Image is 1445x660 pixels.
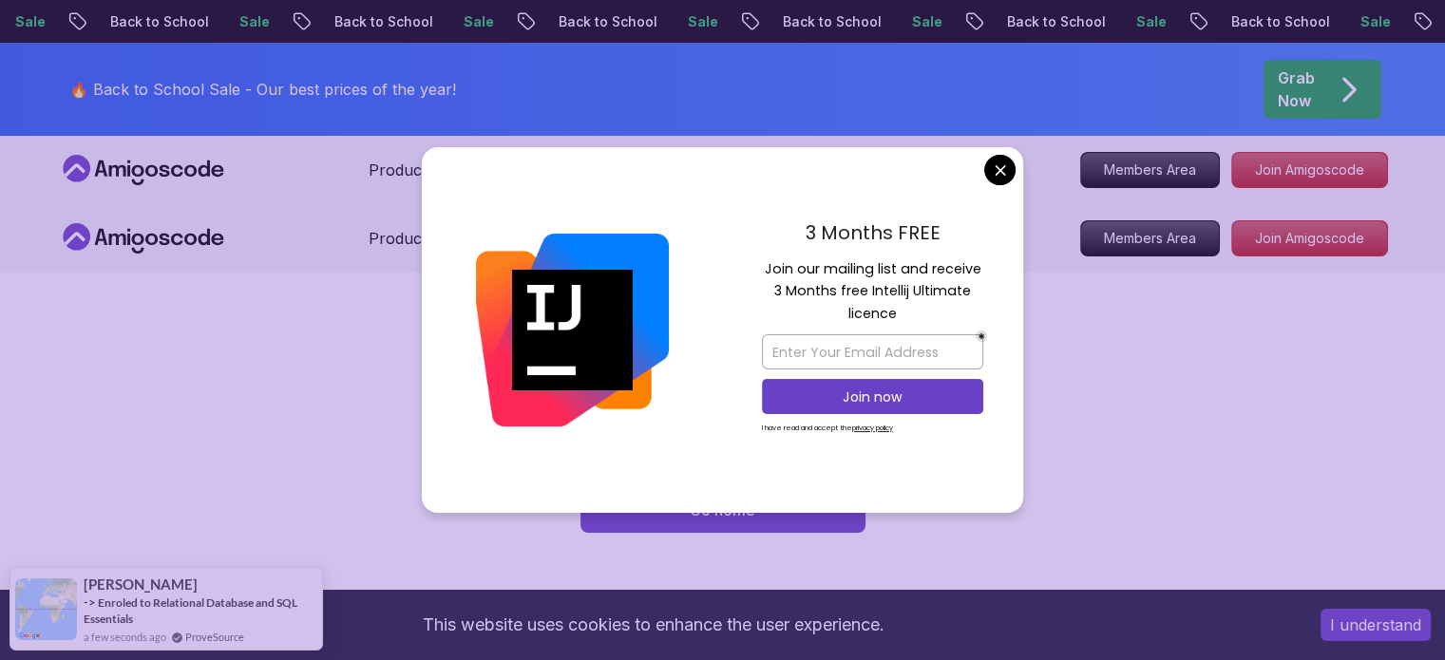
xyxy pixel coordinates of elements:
[185,629,244,645] a: ProveSource
[1232,153,1387,187] p: Join Amigoscode
[542,12,672,31] p: Back to School
[1278,66,1315,112] p: Grab Now
[369,227,457,265] button: Products
[1081,153,1219,187] p: Members Area
[15,578,77,640] img: provesource social proof notification image
[69,78,456,101] p: 🔥 Back to School Sale - Our best prices of the year!
[1231,220,1388,256] a: Join Amigoscode
[447,12,508,31] p: Sale
[1321,609,1431,641] button: Accept cookies
[1215,12,1344,31] p: Back to School
[318,12,447,31] p: Back to School
[84,594,96,610] span: ->
[1232,221,1387,255] p: Join Amigoscode
[1081,221,1219,255] p: Members Area
[1080,220,1220,256] a: Members Area
[223,12,284,31] p: Sale
[84,629,166,645] span: a few seconds ago
[1231,152,1388,188] a: Join Amigoscode
[896,12,957,31] p: Sale
[369,227,434,250] p: Products
[991,12,1120,31] p: Back to School
[1120,12,1181,31] p: Sale
[369,159,434,181] p: Products
[1344,12,1405,31] p: Sale
[369,159,457,197] button: Products
[84,576,198,593] span: [PERSON_NAME]
[94,12,223,31] p: Back to School
[672,12,732,31] p: Sale
[84,595,297,626] a: Enroled to Relational Database and SQL Essentials
[1080,152,1220,188] a: Members Area
[767,12,896,31] p: Back to School
[14,604,1292,646] div: This website uses cookies to enhance the user experience.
